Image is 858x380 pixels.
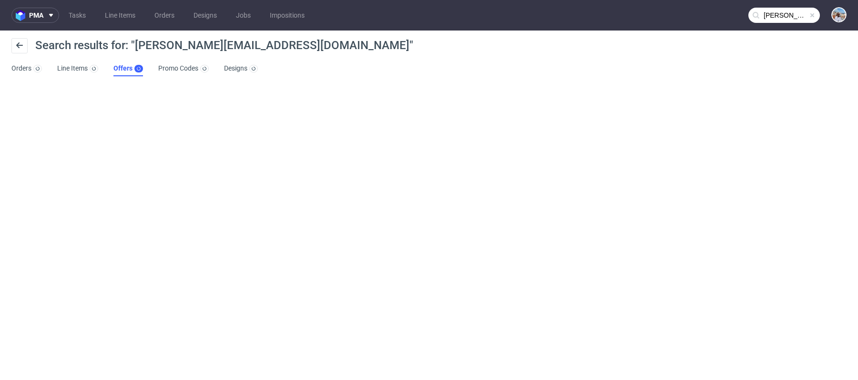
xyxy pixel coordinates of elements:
[149,8,180,23] a: Orders
[57,61,98,76] a: Line Items
[832,8,846,21] img: Marta Kozłowska
[113,61,143,76] a: Offers
[188,8,223,23] a: Designs
[11,8,59,23] button: pma
[29,12,43,19] span: pma
[11,61,42,76] a: Orders
[158,61,209,76] a: Promo Codes
[63,8,92,23] a: Tasks
[35,39,413,52] span: Search results for: "[PERSON_NAME][EMAIL_ADDRESS][DOMAIN_NAME]"
[230,8,256,23] a: Jobs
[16,10,29,21] img: logo
[99,8,141,23] a: Line Items
[224,61,258,76] a: Designs
[264,8,310,23] a: Impositions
